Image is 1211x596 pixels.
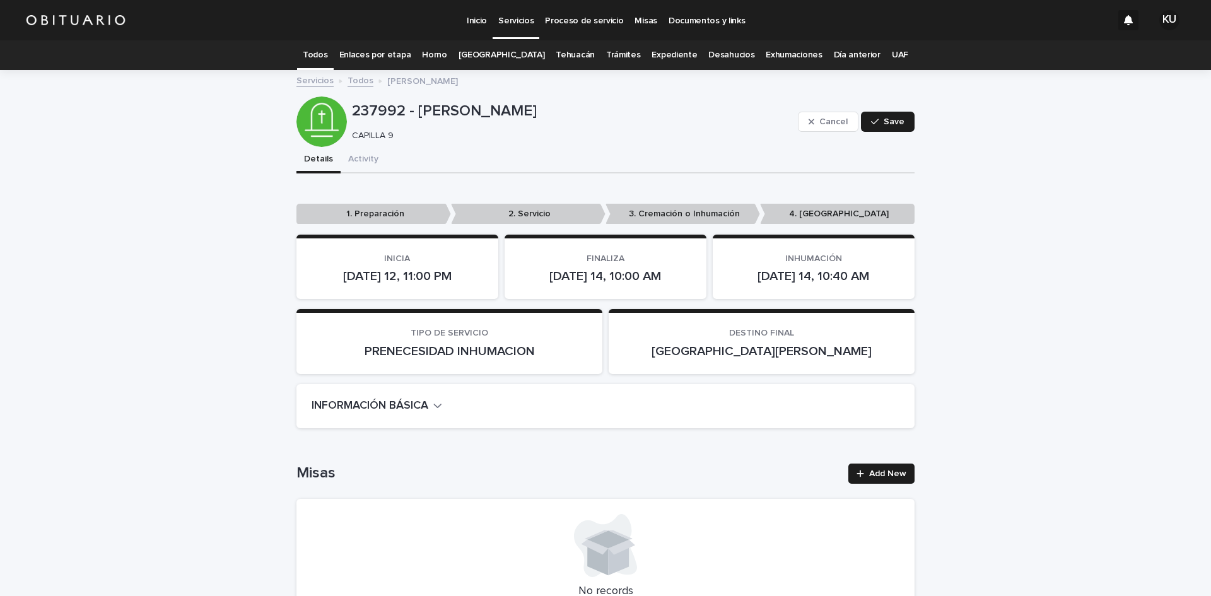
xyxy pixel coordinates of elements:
a: Servicios [296,73,334,87]
p: 2. Servicio [451,204,605,225]
span: TIPO DE SERVICIO [411,329,488,337]
button: Activity [341,147,386,173]
a: Todos [303,40,327,70]
p: [DATE] 12, 11:00 PM [312,269,483,284]
p: [DATE] 14, 10:00 AM [520,269,691,284]
span: INHUMACIÓN [785,254,842,263]
span: FINALIZA [587,254,624,263]
a: Todos [348,73,373,87]
h1: Misas [296,464,841,482]
a: Día anterior [834,40,880,70]
a: [GEOGRAPHIC_DATA] [459,40,545,70]
p: [PERSON_NAME] [387,73,458,87]
p: [GEOGRAPHIC_DATA][PERSON_NAME] [624,344,899,359]
a: UAF [892,40,908,70]
button: Details [296,147,341,173]
h2: INFORMACIÓN BÁSICA [312,399,428,413]
a: Tehuacán [556,40,595,70]
a: Horno [422,40,447,70]
a: Add New [848,464,915,484]
button: Save [861,112,915,132]
span: INICIA [384,254,410,263]
p: 3. Cremación o Inhumación [605,204,760,225]
button: INFORMACIÓN BÁSICA [312,399,442,413]
span: Save [884,117,904,126]
a: Enlaces por etapa [339,40,411,70]
p: 237992 - [PERSON_NAME] [352,102,793,120]
a: Trámites [606,40,641,70]
a: Expediente [652,40,697,70]
p: PRENECESIDAD INHUMACION [312,344,587,359]
div: KU [1159,10,1179,30]
p: 1. Preparación [296,204,451,225]
a: Exhumaciones [766,40,822,70]
span: Add New [869,469,906,478]
img: HUM7g2VNRLqGMmR9WVqf [25,8,126,33]
span: DESTINO FINAL [729,329,794,337]
button: Cancel [798,112,858,132]
p: 4. [GEOGRAPHIC_DATA] [760,204,915,225]
p: CAPILLA 9 [352,131,788,141]
a: Desahucios [708,40,754,70]
span: Cancel [819,117,848,126]
p: [DATE] 14, 10:40 AM [728,269,899,284]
